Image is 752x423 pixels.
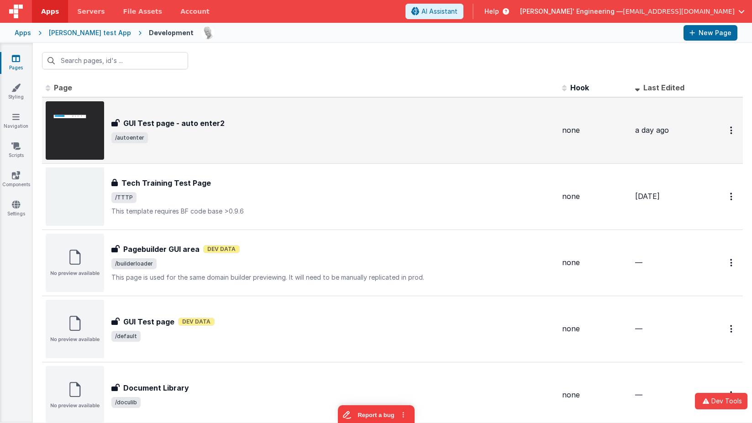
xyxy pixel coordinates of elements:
button: Options [725,187,739,206]
div: none [562,324,628,334]
h3: Pagebuilder GUI area [123,244,200,255]
div: none [562,191,628,202]
span: [PERSON_NAME]' Engineering — [520,7,623,16]
h3: Document Library [123,382,189,393]
button: New Page [684,25,737,41]
span: — [635,390,642,399]
span: Servers [77,7,105,16]
h3: GUI Test page - auto enter2 [123,118,225,129]
span: [DATE] [635,192,660,201]
img: 11ac31fe5dc3d0eff3fbbbf7b26fa6e1 [201,26,214,39]
span: Dev Data [178,318,215,326]
p: This page is used for the same domain builder previewing. It will need to be manually replicated ... [111,273,555,282]
span: /TTTP [111,192,137,203]
span: Apps [41,7,59,16]
span: — [635,258,642,267]
button: Options [725,121,739,140]
span: a day ago [635,125,669,135]
span: File Assets [123,7,163,16]
span: [EMAIL_ADDRESS][DOMAIN_NAME] [623,7,735,16]
span: — [635,324,642,333]
span: Last Edited [643,83,684,92]
button: Dev Tools [695,393,747,409]
span: Help [484,7,499,16]
p: This template requires BF code base >0.9.6 [111,207,555,216]
span: AI Assistant [421,7,458,16]
div: none [562,390,628,400]
span: /autoenter [111,132,148,143]
button: Options [725,386,739,404]
span: /default [111,331,141,342]
span: /builderloader [111,258,157,269]
div: none [562,125,628,136]
h3: GUI Test page [123,316,174,327]
button: Options [725,253,739,272]
span: Page [54,83,72,92]
h3: Tech Training Test Page [121,178,211,188]
button: [PERSON_NAME]' Engineering — [EMAIL_ADDRESS][DOMAIN_NAME] [520,7,745,16]
div: [PERSON_NAME] test App [49,28,131,37]
span: Dev Data [203,245,240,253]
span: /doculib [111,397,141,408]
div: none [562,257,628,268]
div: Development [149,28,194,37]
div: Apps [15,28,31,37]
span: Hook [570,83,589,92]
button: Options [725,319,739,338]
button: AI Assistant [405,4,463,19]
input: Search pages, id's ... [42,52,188,69]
